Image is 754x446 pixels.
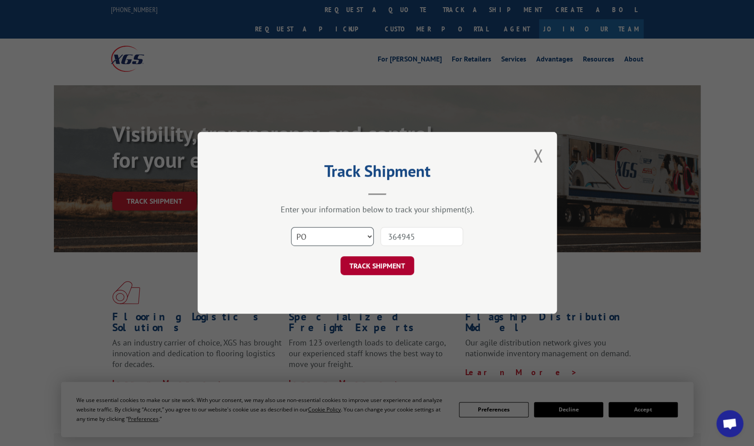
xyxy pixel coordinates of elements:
[380,227,463,246] input: Number(s)
[716,410,743,437] a: Open chat
[340,257,414,275] button: TRACK SHIPMENT
[530,143,546,168] button: Close modal
[243,205,512,215] div: Enter your information below to track your shipment(s).
[243,165,512,182] h2: Track Shipment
